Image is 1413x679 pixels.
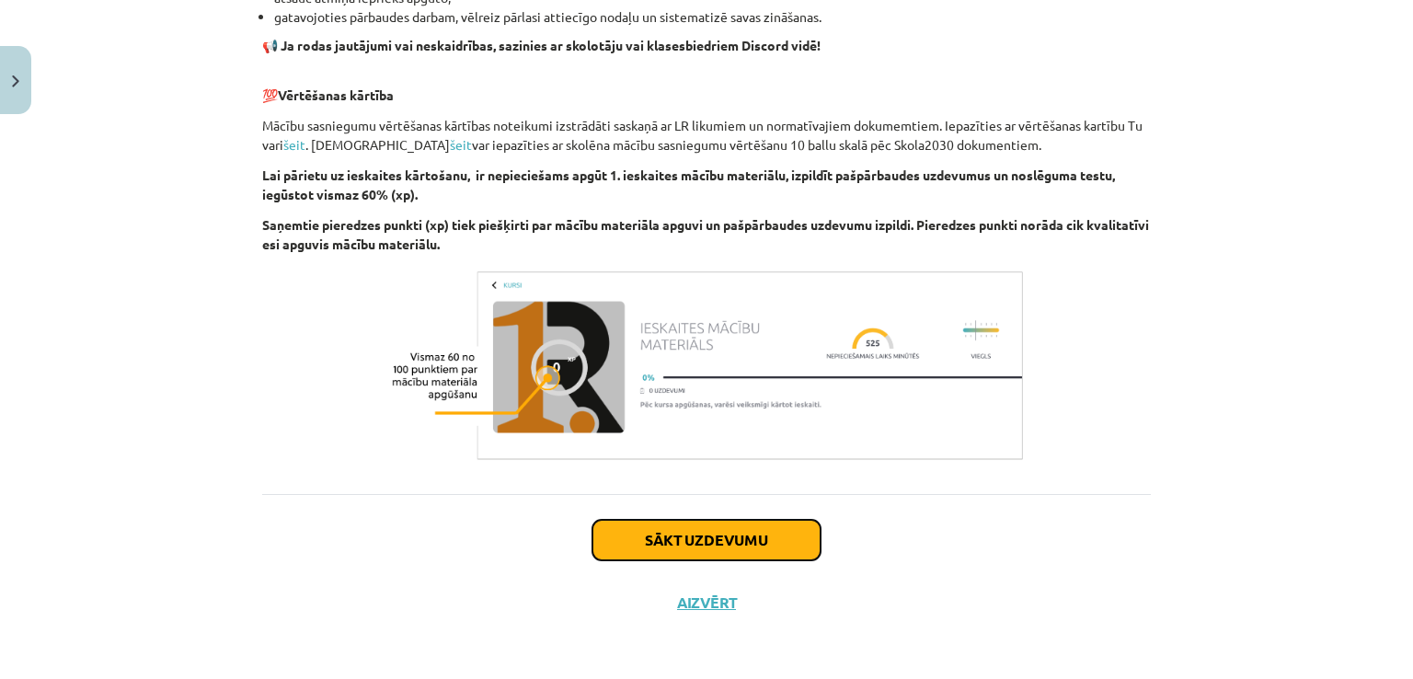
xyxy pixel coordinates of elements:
[262,167,1115,202] b: Lai pārietu uz ieskaites kārtošanu, ir nepieciešams apgūt 1. ieskaites mācību materiālu, izpildīt...
[262,37,821,53] strong: 📢 Ja rodas jautājumi vai neskaidrības, sazinies ar skolotāju vai klasesbiedriem Discord vidē!
[262,66,1151,105] p: 💯
[12,75,19,87] img: icon-close-lesson-0947bae3869378f0d4975bcd49f059093ad1ed9edebbc8119c70593378902aed.svg
[283,136,305,153] a: šeit
[262,116,1151,155] p: Mācību sasniegumu vērtēšanas kārtības noteikumi izstrādāti saskaņā ar LR likumiem un normatīvajie...
[672,593,741,612] button: Aizvērt
[262,216,1149,252] b: Saņemtie pieredzes punkti (xp) tiek piešķirti par mācību materiāla apguvi un pašpārbaudes uzdevum...
[278,86,394,103] b: Vērtēšanas kārtība
[450,136,472,153] a: šeit
[274,7,1151,27] li: gatavojoties pārbaudes darbam, vēlreiz pārlasi attiecīgo nodaļu un sistematizē savas zināšanas.
[592,520,821,560] button: Sākt uzdevumu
